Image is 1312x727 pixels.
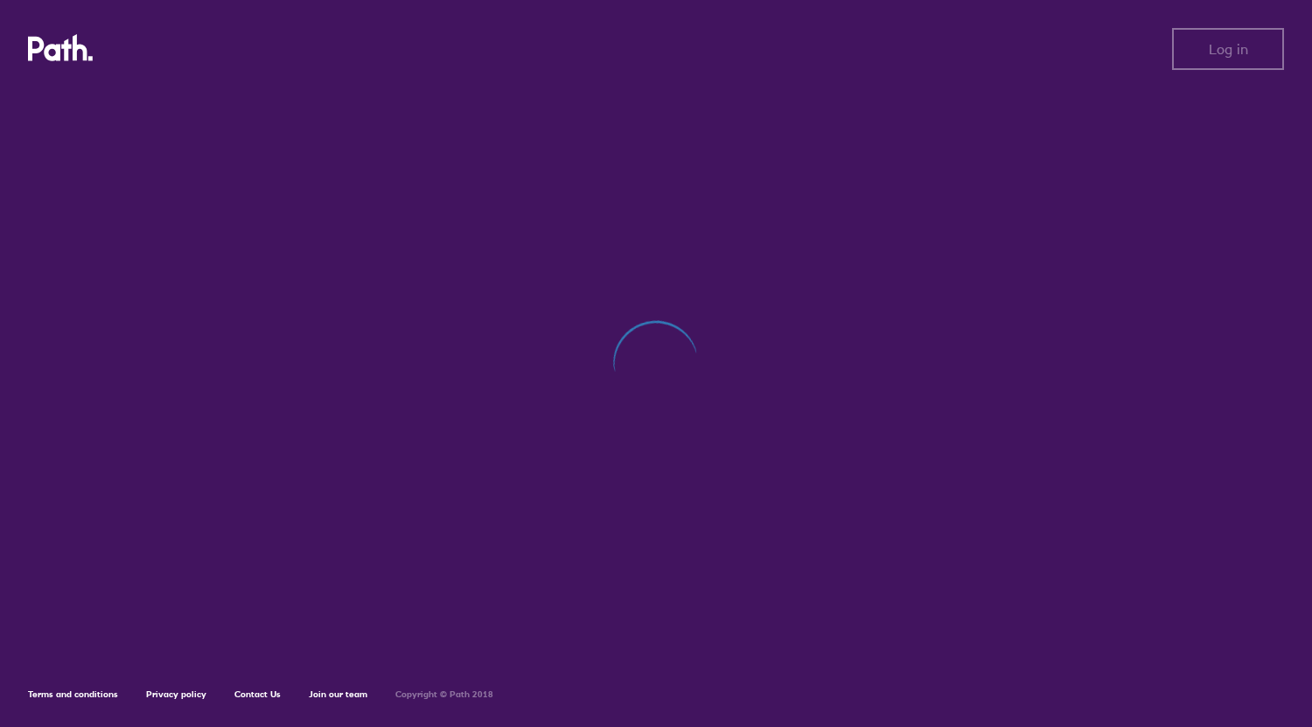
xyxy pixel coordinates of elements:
[309,689,367,700] a: Join our team
[28,689,118,700] a: Terms and conditions
[234,689,281,700] a: Contact Us
[1209,41,1248,57] span: Log in
[1172,28,1284,70] button: Log in
[395,689,493,700] h6: Copyright © Path 2018
[146,689,206,700] a: Privacy policy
